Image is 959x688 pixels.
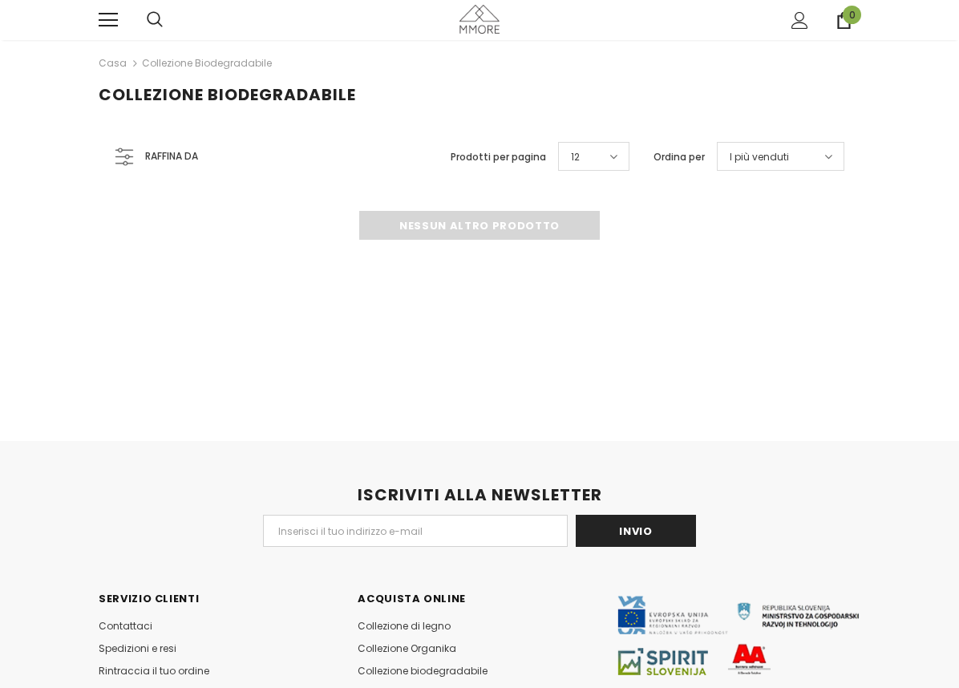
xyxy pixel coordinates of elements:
[576,515,696,547] input: Invio
[142,56,272,70] a: Collezione biodegradabile
[145,148,198,165] span: Raffina da
[358,615,451,637] a: Collezione di legno
[358,637,456,660] a: Collezione Organika
[730,149,789,165] span: I più venduti
[358,664,488,678] span: Collezione biodegradabile
[571,149,580,165] span: 12
[617,628,860,641] a: Javni razpis
[358,641,456,655] span: Collezione Organika
[653,149,705,165] label: Ordina per
[617,596,860,675] img: Javni Razpis
[459,5,500,33] img: Casi MMORE
[99,54,127,73] a: Casa
[836,12,852,29] a: 0
[358,591,466,606] span: Acquista Online
[358,660,488,682] a: Collezione biodegradabile
[263,515,568,547] input: Email Address
[358,619,451,633] span: Collezione di legno
[99,83,356,106] span: Collezione biodegradabile
[99,591,199,606] span: Servizio clienti
[358,484,602,506] span: ISCRIVITI ALLA NEWSLETTER
[451,149,546,165] label: Prodotti per pagina
[843,6,861,24] span: 0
